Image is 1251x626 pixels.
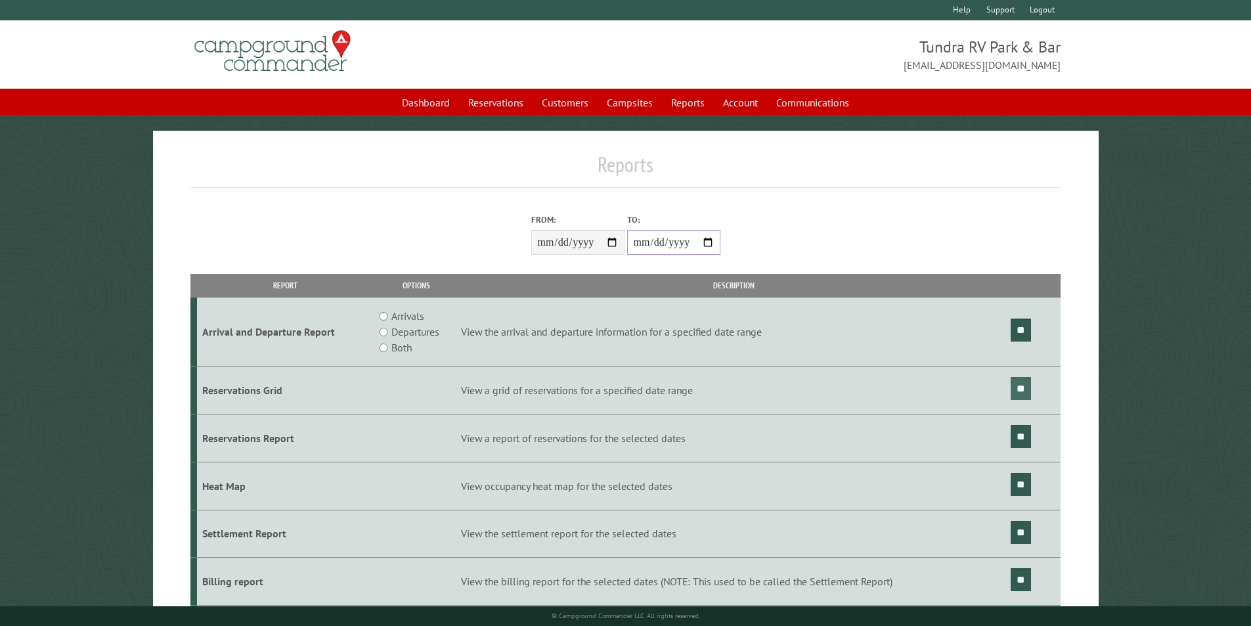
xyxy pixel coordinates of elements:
[197,462,374,510] td: Heat Map
[626,36,1061,73] span: Tundra RV Park & Bar [EMAIL_ADDRESS][DOMAIN_NAME]
[459,558,1009,606] td: View the billing report for the selected dates (NOTE: This used to be called the Settlement Report)
[197,558,374,606] td: Billing report
[459,510,1009,558] td: View the settlement report for the selected dates
[190,26,355,77] img: Campground Commander
[459,414,1009,462] td: View a report of reservations for the selected dates
[197,414,374,462] td: Reservations Report
[534,90,596,115] a: Customers
[394,90,458,115] a: Dashboard
[197,298,374,367] td: Arrival and Departure Report
[531,213,625,226] label: From:
[552,612,700,620] small: © Campground Commander LLC. All rights reserved.
[768,90,857,115] a: Communications
[459,298,1009,367] td: View the arrival and departure information for a specified date range
[459,367,1009,414] td: View a grid of reservations for a specified date range
[197,274,374,297] th: Report
[391,340,412,355] label: Both
[459,462,1009,510] td: View occupancy heat map for the selected dates
[459,274,1009,297] th: Description
[197,367,374,414] td: Reservations Grid
[460,90,531,115] a: Reservations
[391,308,424,324] label: Arrivals
[190,152,1061,188] h1: Reports
[373,274,458,297] th: Options
[197,510,374,558] td: Settlement Report
[599,90,661,115] a: Campsites
[627,213,720,226] label: To:
[663,90,713,115] a: Reports
[391,324,439,340] label: Departures
[715,90,766,115] a: Account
